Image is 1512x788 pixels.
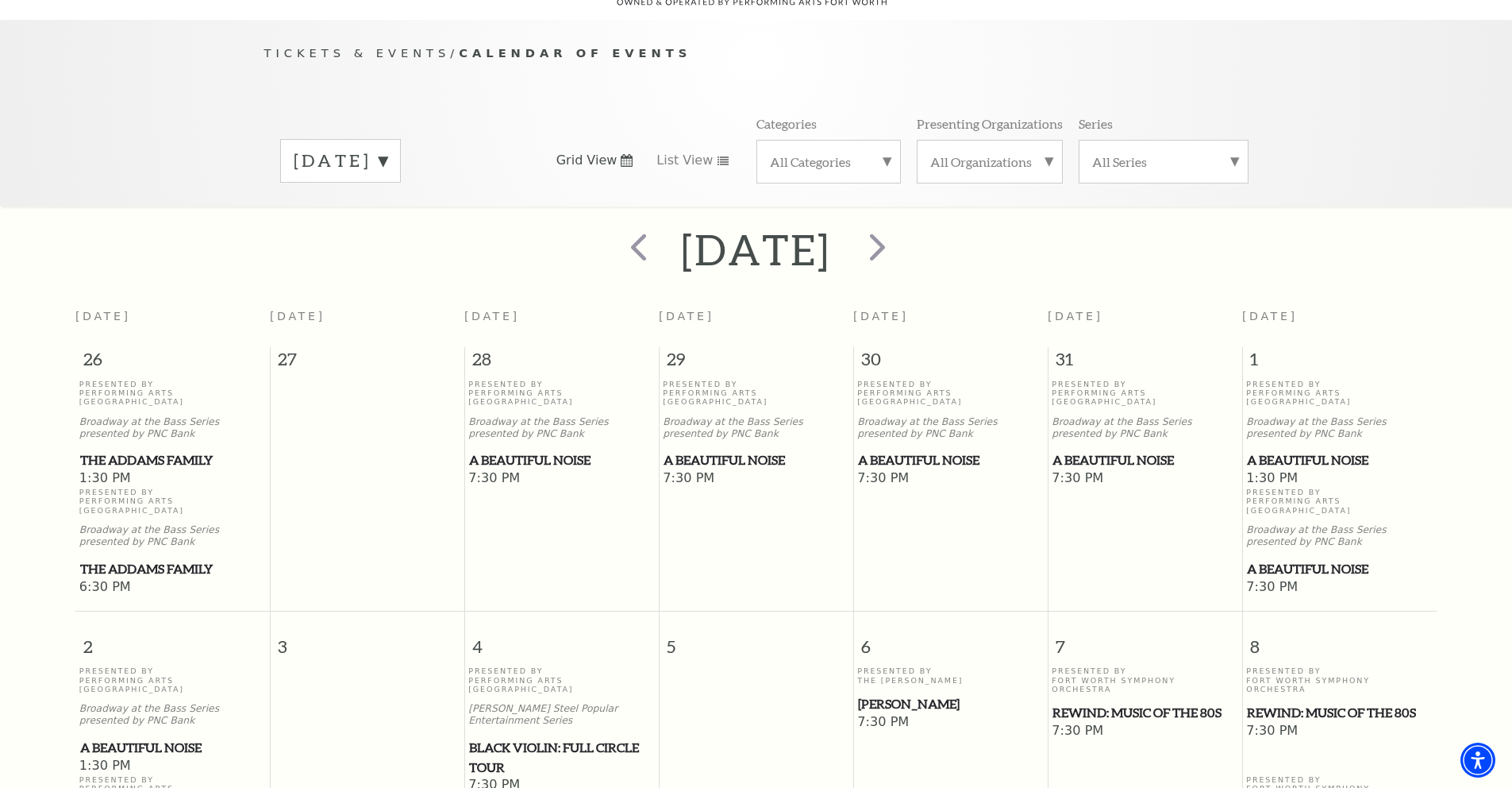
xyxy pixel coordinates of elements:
[1247,559,1432,579] span: A Beautiful Noise
[79,488,266,515] p: Presented By Performing Arts [GEOGRAPHIC_DATA]
[1048,310,1103,323] span: [DATE]
[264,44,1248,64] p: /
[468,703,655,727] p: [PERSON_NAME] Steel Popular Entertainment Series
[1052,470,1238,488] span: 7:30 PM
[79,666,266,693] p: Presented By Performing Arts [GEOGRAPHIC_DATA]
[468,470,655,488] span: 7:30 PM
[857,380,1044,407] p: Presented By Performing Arts [GEOGRAPHIC_DATA]
[853,310,909,323] span: [DATE]
[846,222,904,278] button: next
[1052,666,1238,693] p: Presented By Fort Worth Symphony Orchestra
[930,153,1049,170] label: All Organizations
[1246,703,1433,723] a: REWIND: Music of the 80s
[468,450,655,470] a: A Beautiful Noise
[468,666,655,693] p: Presented By Performing Arts [GEOGRAPHIC_DATA]
[1052,380,1238,407] p: Presented By Performing Arts [GEOGRAPHIC_DATA]
[656,152,713,169] span: List View
[770,153,887,170] label: All Categories
[857,470,1044,488] span: 7:30 PM
[79,470,266,488] span: 1:30 PM
[608,222,666,278] button: prev
[459,46,691,60] span: Calendar of Events
[1246,579,1433,597] span: 7:30 PM
[1247,450,1432,470] span: A Beautiful Noise
[1242,310,1298,323] span: [DATE]
[79,450,266,470] a: The Addams Family
[1243,347,1437,379] span: 1
[1052,703,1237,723] span: REWIND: Music of the 80s
[75,612,270,666] span: 2
[857,416,1044,440] p: Broadway at the Bass Series presented by PNC Bank
[79,559,266,579] a: The Addams Family
[271,347,464,379] span: 27
[79,758,266,775] span: 1:30 PM
[857,694,1044,714] a: Beatrice Rana
[1052,450,1238,470] a: A Beautiful Noise
[468,380,655,407] p: Presented By Performing Arts [GEOGRAPHIC_DATA]
[79,524,266,548] p: Broadway at the Bass Series presented by PNC Bank
[468,738,655,777] a: Black Violin: Full Circle Tour
[1246,723,1433,740] span: 7:30 PM
[1079,115,1113,132] p: Series
[663,450,849,470] a: A Beautiful Noise
[75,310,131,323] span: [DATE]
[465,347,659,379] span: 28
[80,450,265,470] span: The Addams Family
[79,738,266,758] a: A Beautiful Noise
[854,347,1048,379] span: 30
[857,714,1044,732] span: 7:30 PM
[857,450,1044,470] a: A Beautiful Noise
[1048,347,1242,379] span: 31
[663,470,849,488] span: 7:30 PM
[1243,612,1437,666] span: 8
[556,152,617,169] span: Grid View
[80,559,265,579] span: The Addams Family
[1247,703,1432,723] span: REWIND: Music of the 80s
[857,666,1044,685] p: Presented By The [PERSON_NAME]
[75,347,270,379] span: 26
[660,612,853,666] span: 5
[681,224,831,275] h2: [DATE]
[79,579,266,597] span: 6:30 PM
[1246,470,1433,488] span: 1:30 PM
[1246,488,1433,515] p: Presented By Performing Arts [GEOGRAPHIC_DATA]
[1048,612,1242,666] span: 7
[469,738,654,777] span: Black Violin: Full Circle Tour
[1246,666,1433,693] p: Presented By Fort Worth Symphony Orchestra
[756,115,817,132] p: Categories
[270,310,325,323] span: [DATE]
[854,612,1048,666] span: 6
[663,416,849,440] p: Broadway at the Bass Series presented by PNC Bank
[1092,153,1235,170] label: All Series
[1052,723,1238,740] span: 7:30 PM
[1246,450,1433,470] a: A Beautiful Noise
[80,738,265,758] span: A Beautiful Noise
[264,46,451,60] span: Tickets & Events
[469,450,654,470] span: A Beautiful Noise
[1246,416,1433,440] p: Broadway at the Bass Series presented by PNC Bank
[660,347,853,379] span: 29
[294,149,387,173] label: [DATE]
[1052,416,1238,440] p: Broadway at the Bass Series presented by PNC Bank
[1246,380,1433,407] p: Presented By Performing Arts [GEOGRAPHIC_DATA]
[465,612,659,666] span: 4
[917,115,1063,132] p: Presenting Organizations
[1246,524,1433,548] p: Broadway at the Bass Series presented by PNC Bank
[1052,703,1238,723] a: REWIND: Music of the 80s
[858,694,1043,714] span: [PERSON_NAME]
[1460,743,1495,778] div: Accessibility Menu
[1246,559,1433,579] a: A Beautiful Noise
[79,703,266,727] p: Broadway at the Bass Series presented by PNC Bank
[664,450,848,470] span: A Beautiful Noise
[468,416,655,440] p: Broadway at the Bass Series presented by PNC Bank
[79,416,266,440] p: Broadway at the Bass Series presented by PNC Bank
[271,612,464,666] span: 3
[663,380,849,407] p: Presented By Performing Arts [GEOGRAPHIC_DATA]
[1052,450,1237,470] span: A Beautiful Noise
[464,310,520,323] span: [DATE]
[79,380,266,407] p: Presented By Performing Arts [GEOGRAPHIC_DATA]
[659,310,714,323] span: [DATE]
